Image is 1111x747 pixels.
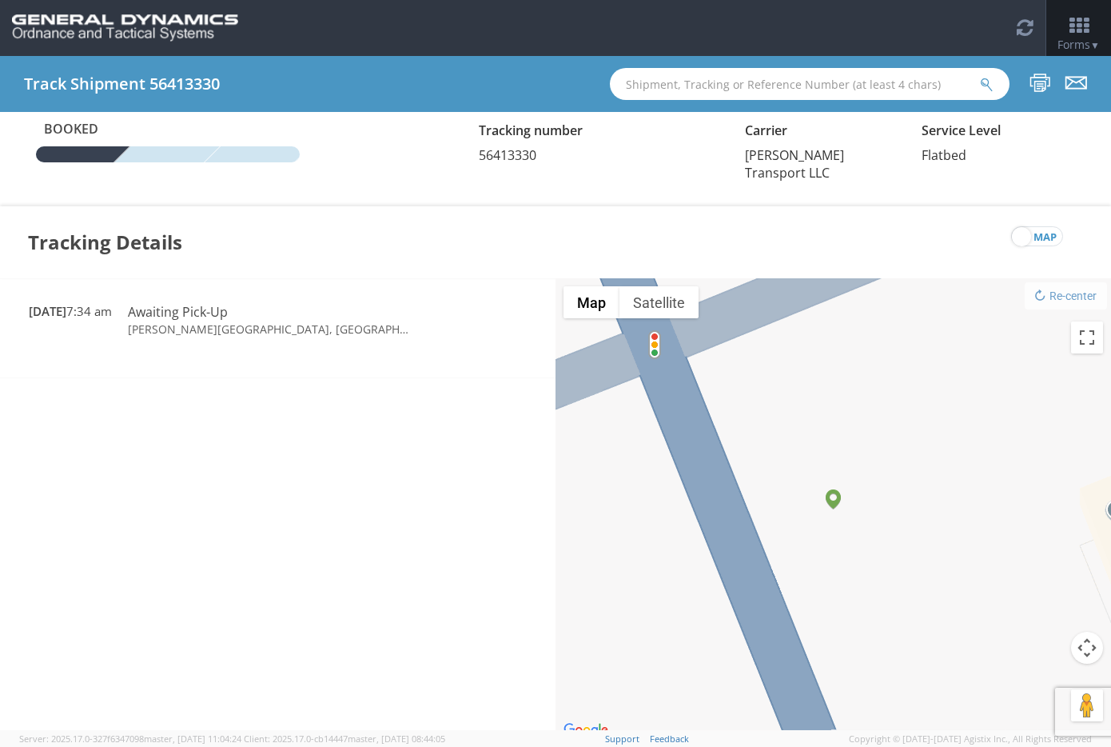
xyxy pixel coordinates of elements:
[1071,632,1103,664] button: Map camera controls
[563,286,619,318] button: Show street map
[479,146,536,164] span: 56413330
[1033,227,1057,247] span: map
[1090,38,1100,52] span: ▼
[922,146,966,164] span: Flatbed
[922,124,1075,138] h5: Service Level
[1057,37,1100,52] span: Forms
[36,120,124,138] span: Booked
[610,68,1009,100] input: Shipment, Tracking or Reference Number (at least 4 chars)
[144,733,241,745] span: master, [DATE] 11:04:24
[28,206,182,278] h3: Tracking Details
[559,720,612,741] a: Open this area in Google Maps (opens a new window)
[559,720,612,741] img: Google
[24,75,220,93] h4: Track Shipment 56413330
[120,322,416,338] td: [PERSON_NAME][GEOGRAPHIC_DATA], [GEOGRAPHIC_DATA]
[745,146,844,182] span: [PERSON_NAME] Transport LLC
[19,733,241,745] span: Server: 2025.17.0-327f6347098
[128,303,228,321] span: Awaiting Pick-Up
[12,14,238,42] img: gd-ots-0c3321f2eb4c994f95cb.png
[29,303,112,319] span: 7:34 am
[849,733,1092,745] span: Copyright © [DATE]-[DATE] Agistix Inc., All Rights Reserved
[1025,282,1107,310] button: Re-center
[605,733,639,745] a: Support
[1071,322,1103,354] button: Toggle fullscreen view
[29,303,66,319] span: [DATE]
[650,733,689,745] a: Feedback
[348,733,445,745] span: master, [DATE] 08:44:05
[619,286,699,318] button: Show satellite imagery
[745,124,898,138] h5: Carrier
[479,124,721,138] h5: Tracking number
[244,733,445,745] span: Client: 2025.17.0-cb14447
